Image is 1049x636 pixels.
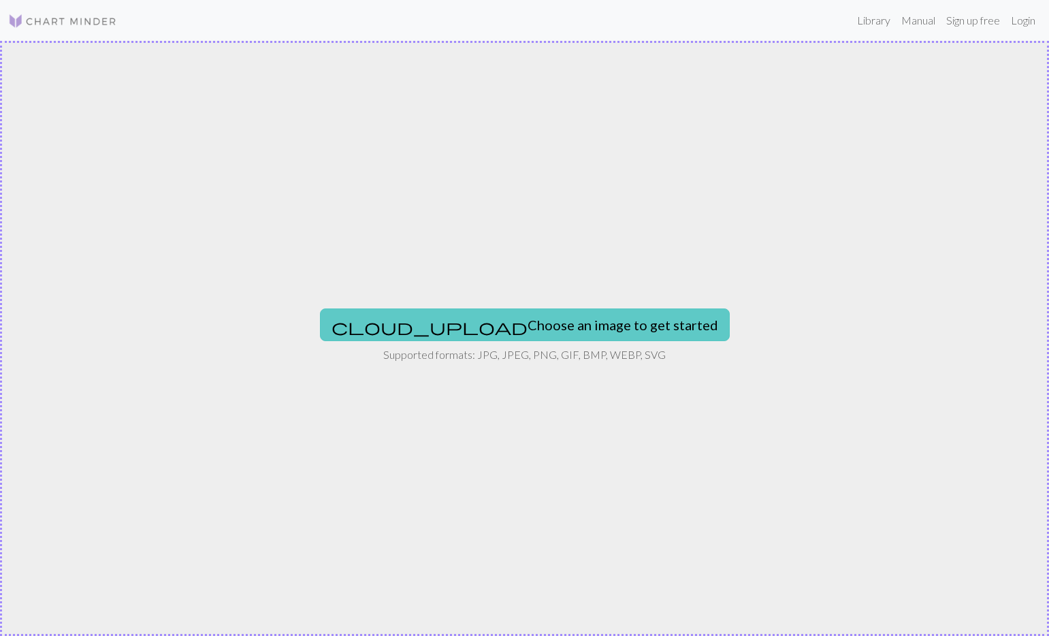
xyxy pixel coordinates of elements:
a: Login [1005,7,1041,34]
p: Supported formats: JPG, JPEG, PNG, GIF, BMP, WEBP, SVG [383,347,666,363]
img: Logo [8,13,117,29]
a: Sign up free [941,7,1005,34]
button: Choose an image to get started [320,308,730,341]
a: Library [852,7,896,34]
a: Manual [896,7,941,34]
span: cloud_upload [332,317,528,336]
